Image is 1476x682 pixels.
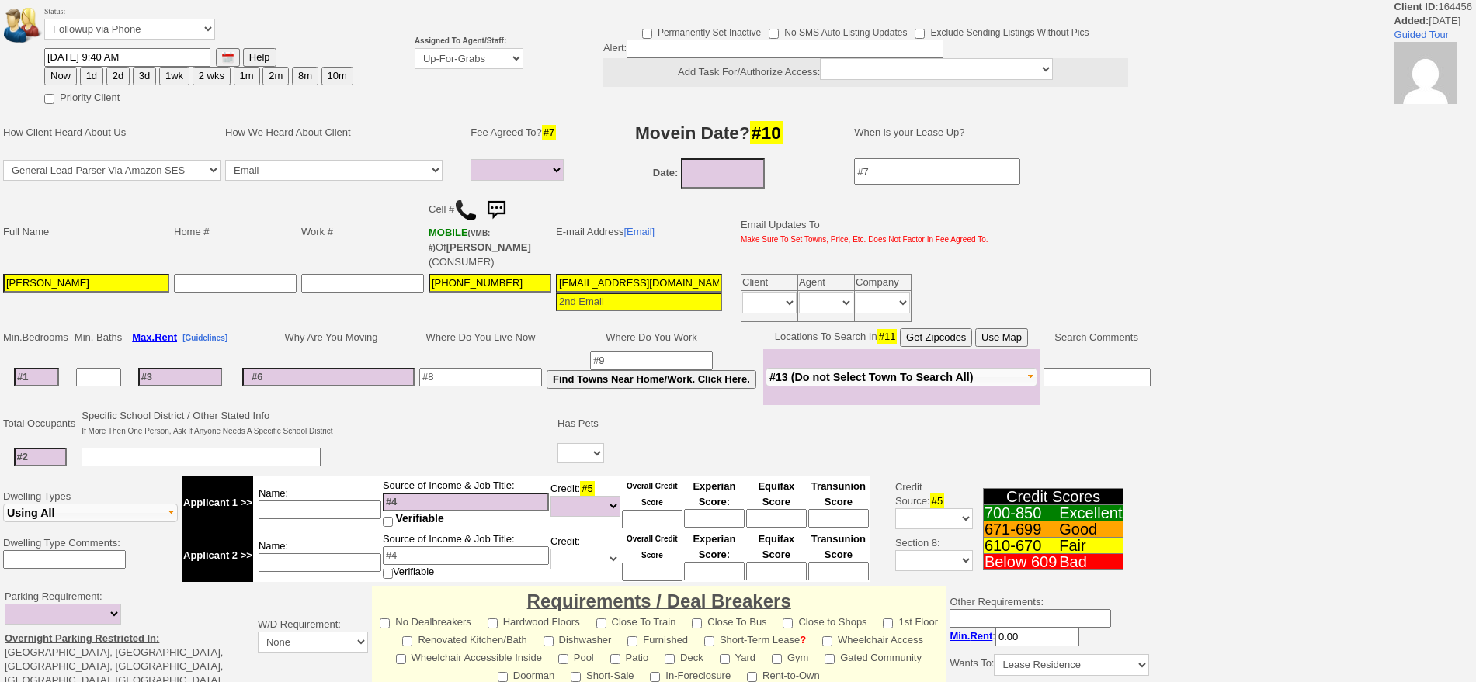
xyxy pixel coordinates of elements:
[746,509,807,528] input: Ask Customer: Do You Know Your Equifax Credit Score
[627,482,678,507] font: Overall Credit Score
[454,199,478,222] img: call.png
[772,654,782,664] input: Gym
[766,368,1037,386] button: #13 (Do not Select Town To Search All)
[321,67,353,85] button: 10m
[603,40,1128,87] div: Alert:
[396,654,406,664] input: Wheelchair Accessible Inside
[642,22,761,40] label: Permanently Set Inactive
[79,407,335,441] td: Specific School District / Other Stated Info
[653,167,679,178] b: Date:
[155,331,177,343] span: Rent
[950,657,1149,669] nobr: Wants To:
[642,29,652,39] input: Permanently Set Inactive
[915,22,1089,40] label: Exclude Sending Listings Without Pics
[1,192,172,272] td: Full Name
[915,29,925,39] input: Exclude Sending Listings Without Pics
[488,618,498,628] input: Hardwood Floors
[580,481,594,496] span: #5
[550,529,621,582] td: Credit:
[741,275,798,291] td: Client
[380,618,390,628] input: No Dealbreakers
[877,329,898,344] span: #11
[684,509,745,528] input: Ask Customer: Do You Know Your Experian Credit Score
[811,480,866,507] font: Transunion Score
[429,227,468,238] font: MOBILE
[839,109,1153,156] td: When is your Lease Up?
[900,328,972,347] button: Get Zipcodes
[242,368,415,386] input: #6
[872,474,975,584] td: Credit Source: Section 8:
[172,192,299,272] td: Home #
[822,629,923,647] label: Wheelchair Access
[82,427,332,435] font: If More Then One Person, Ask If Anyone Needs A Specific School District
[623,226,655,237] a: [Email]
[1,407,79,441] td: Total Occupants
[825,647,922,665] label: Gated Community
[693,480,735,507] font: Experian Score:
[542,125,556,140] span: #7
[402,629,526,647] label: Renovated Kitchen/Bath
[380,611,471,629] label: No Dealbreakers
[772,647,808,665] label: Gym
[693,533,735,560] font: Experian Score:
[383,546,549,565] input: #4
[769,22,907,40] label: No SMS Auto Listing Updates
[240,326,417,349] td: Why Are You Moving
[747,672,757,682] input: Rent-to-Own
[488,611,580,629] label: Hardwood Floors
[544,636,554,646] input: Dishwasher
[292,67,318,85] button: 8m
[1058,554,1123,570] td: Bad
[253,476,382,529] td: Name:
[1394,1,1439,12] b: Client ID:
[402,636,412,646] input: Renovated Kitchen/Bath
[193,67,231,85] button: 2 wks
[80,67,103,85] button: 1d
[44,87,120,105] label: Priority Client
[417,326,544,349] td: Where Do You Live Now
[468,109,571,156] td: Fee Agreed To?
[243,48,276,67] button: Help
[825,654,835,664] input: Gated Community
[983,554,1058,570] td: Below 609
[14,448,67,466] input: #2
[234,67,260,85] button: 1m
[106,67,130,85] button: 2d
[223,109,460,156] td: How We Heard About Client
[44,94,54,104] input: Priority Client
[720,647,756,665] label: Yard
[741,235,988,244] font: Make Sure To Set Towns, Price, Etc. Does Not Factor In Fee Agreed To.
[758,533,794,560] font: Equifax Score
[650,672,660,682] input: In-Foreclosure
[556,274,722,293] input: 1st Email - Question #0
[811,533,866,560] font: Transunion Score
[704,636,714,646] input: Short-Term Lease?
[684,562,745,580] input: Ask Customer: Do You Know Your Experian Credit Score
[138,368,222,386] input: #3
[1394,29,1450,40] a: Guided Tour
[950,630,1079,642] nobr: :
[481,195,512,226] img: sms.png
[950,630,992,642] b: Min.
[983,505,1058,521] td: 700-850
[182,529,253,582] td: Applicant 2 >>
[1394,15,1429,26] b: Added:
[800,634,806,646] a: ?
[622,563,682,581] input: Ask Customer: Do You Know Your Overall Credit Score
[769,371,974,383] span: #13 (Do not Select Town To Search All)
[222,52,234,64] img: [calendar icon]
[419,368,542,386] input: #8
[704,629,806,647] label: Short-Term Lease
[262,67,289,85] button: 2m
[930,493,944,508] span: #5
[1,326,72,349] td: Min.
[750,121,783,144] span: #10
[627,629,688,647] label: Furnished
[382,476,550,529] td: Source of Income & Job Title:
[783,611,866,629] label: Close to Shops
[783,618,793,628] input: Close to Shops
[855,275,912,291] td: Company
[558,647,594,665] label: Pool
[1394,42,1457,104] img: 61ddcd0c38a81f3917fc992f56c39e4e
[498,672,508,682] input: Doorman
